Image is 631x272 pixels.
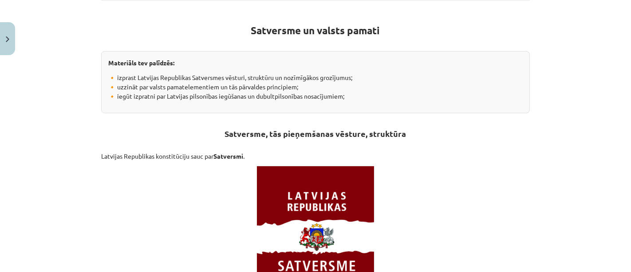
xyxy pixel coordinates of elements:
p: Latvijas Republikas konstitūciju sauc par . [101,152,530,161]
strong: Materiāls tev palīdzēs: [108,59,174,67]
strong: Satversme un valsts pamati [251,24,380,37]
strong: Satversme, tās pieņemšanas vēsture, struktūra [225,128,406,139]
p: 🔸 izprast Latvijas Republikas Satversmes vēsturi, struktūru un nozīmīgākos grozījumus; 🔸 uzzināt ... [108,73,523,101]
b: Satversmi [213,152,243,160]
img: icon-close-lesson-0947bae3869378f0d4975bcd49f059093ad1ed9edebbc8119c70593378902aed.svg [6,36,9,42]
